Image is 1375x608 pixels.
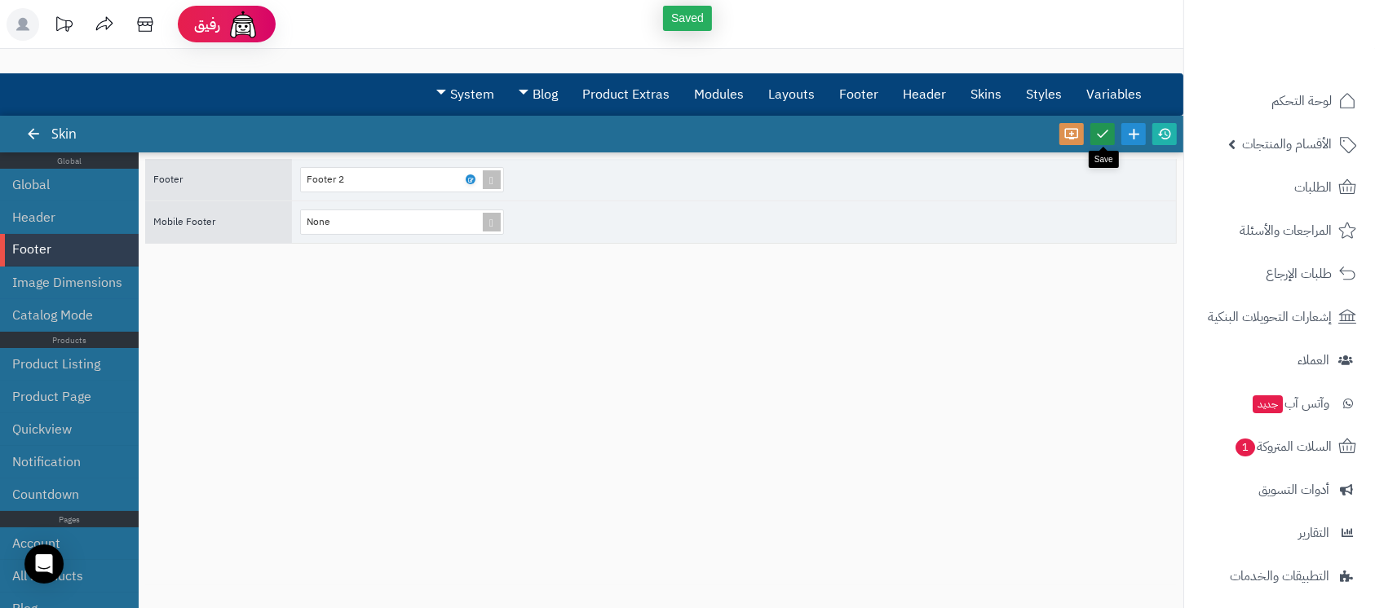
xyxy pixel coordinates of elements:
[1014,74,1074,115] a: Styles
[1194,82,1365,121] a: لوحة التحكم
[1264,43,1360,77] img: logo-2.png
[194,15,220,34] span: رفيق
[1074,74,1154,115] a: Variables
[1251,392,1329,415] span: وآتس آب
[1194,211,1365,250] a: المراجعات والأسئلة
[1242,133,1332,156] span: الأقسام والمنتجات
[1089,151,1119,168] div: Save
[227,8,259,41] img: ai-face.png
[1194,384,1365,423] a: وآتس آبجديد
[1194,427,1365,466] a: السلات المتروكة1
[307,210,347,233] div: None
[24,544,64,584] div: Open Intercom Messenger
[958,74,1014,115] a: Skins
[570,74,682,115] a: Product Extras
[43,8,84,45] a: تحديثات المنصة
[424,74,506,115] a: System
[153,214,215,229] span: Mobile Footer
[1253,395,1283,413] span: جديد
[671,10,704,27] span: Saved
[1194,168,1365,207] a: الطلبات
[827,74,891,115] a: Footer
[1194,470,1365,509] a: أدوات التسويق
[1236,438,1255,456] span: 1
[1298,349,1329,372] span: العملاء
[1194,341,1365,380] a: العملاء
[1298,522,1329,544] span: التقارير
[29,116,93,152] div: Skin
[756,74,827,115] a: Layouts
[1234,435,1332,458] span: السلات المتروكة
[1294,176,1332,199] span: الطلبات
[682,74,756,115] a: Modules
[307,168,360,191] div: Footer 2
[1271,90,1332,112] span: لوحة التحكم
[1258,478,1329,501] span: أدوات التسويق
[1266,262,1332,285] span: طلبات الإرجاع
[1194,513,1365,553] a: التقارير
[891,74,958,115] a: Header
[1194,557,1365,596] a: التطبيقات والخدمات
[1194,254,1365,293] a: طلبات الإرجاع
[1230,565,1329,588] span: التطبيقات والخدمات
[153,172,183,187] span: Footer
[1194,297,1365,337] a: إشعارات التحويلات البنكية
[1240,219,1332,242] span: المراجعات والأسئلة
[1208,306,1332,328] span: إشعارات التحويلات البنكية
[506,74,570,115] a: Blog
